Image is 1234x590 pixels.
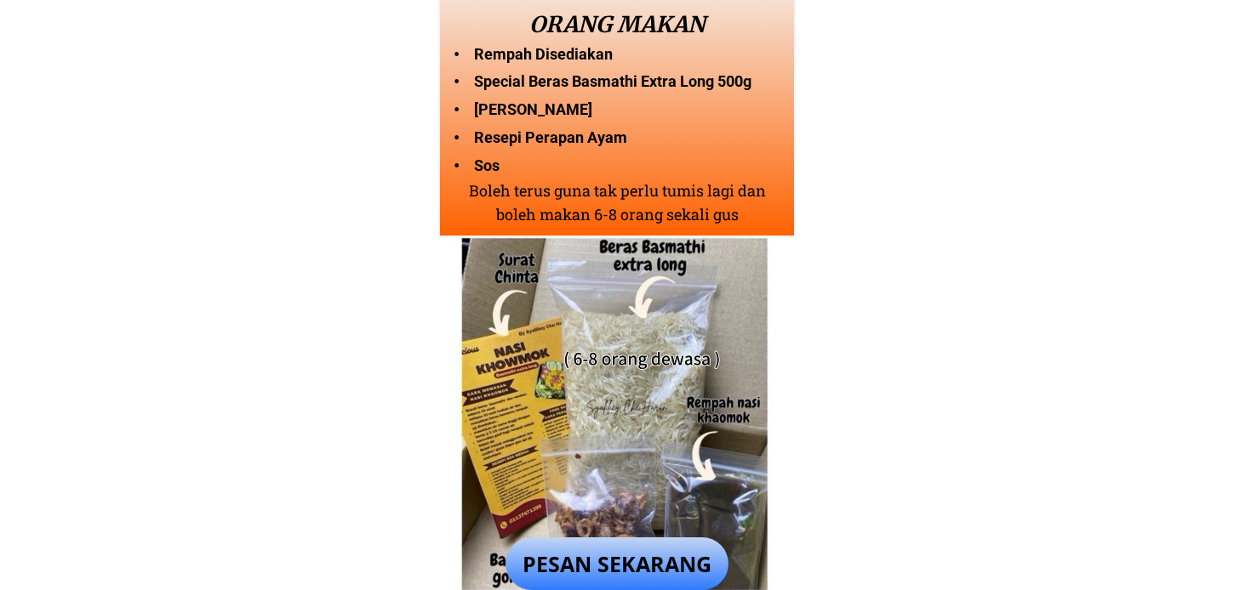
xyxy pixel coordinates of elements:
li: [PERSON_NAME] [454,98,781,126]
li: Sos [454,154,781,179]
li: Rempah Disediakan [454,43,781,71]
p: PESAN SEKARANG [506,537,728,590]
li: Special Beras Basmathi Extra Long 500g [454,70,781,98]
div: Boleh terus guna tak perlu tumis lagi dan boleh makan 6-8 orang sekali gus [459,179,775,228]
li: Resepi Perapan Ayam [454,126,781,154]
